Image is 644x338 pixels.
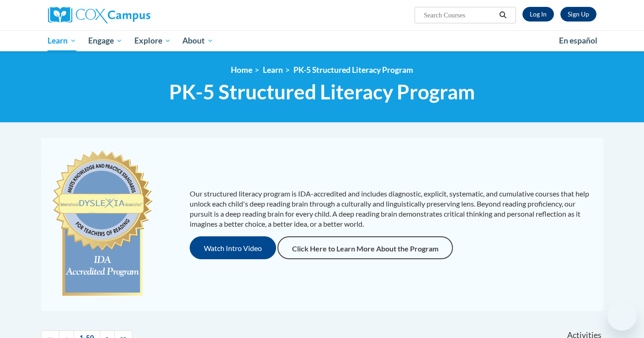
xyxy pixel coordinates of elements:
span: Learn [48,35,76,46]
span: PK-5 Structured Literacy Program [169,80,475,104]
a: Learn [263,65,283,75]
a: Explore [128,30,177,51]
a: En español [553,31,603,50]
a: Cox Campus [48,7,222,23]
a: PK-5 Structured Literacy Program [293,65,413,75]
a: Log In [522,7,554,22]
p: Our structured literacy program is IDA-accredited and includes diagnostic, explicit, systematic, ... [190,189,594,229]
a: Engage [82,30,128,51]
span: Engage [88,35,122,46]
iframe: Button to launch messaging window [607,301,637,331]
button: Search [496,10,510,21]
span: Explore [134,35,171,46]
button: Watch Intro Video [190,236,276,259]
a: Register [560,7,596,22]
a: Click Here to Learn More About the Program [277,236,453,259]
a: Home [231,65,252,75]
span: About [182,35,213,46]
img: Cox Campus [48,7,150,23]
span: En español [559,36,597,45]
a: About [176,30,219,51]
div: Main menu [34,30,610,51]
a: Learn [42,30,83,51]
img: c477cda6-e343-453b-bfce-d6f9e9818e1c.png [50,146,155,302]
input: Search Courses [423,10,496,21]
